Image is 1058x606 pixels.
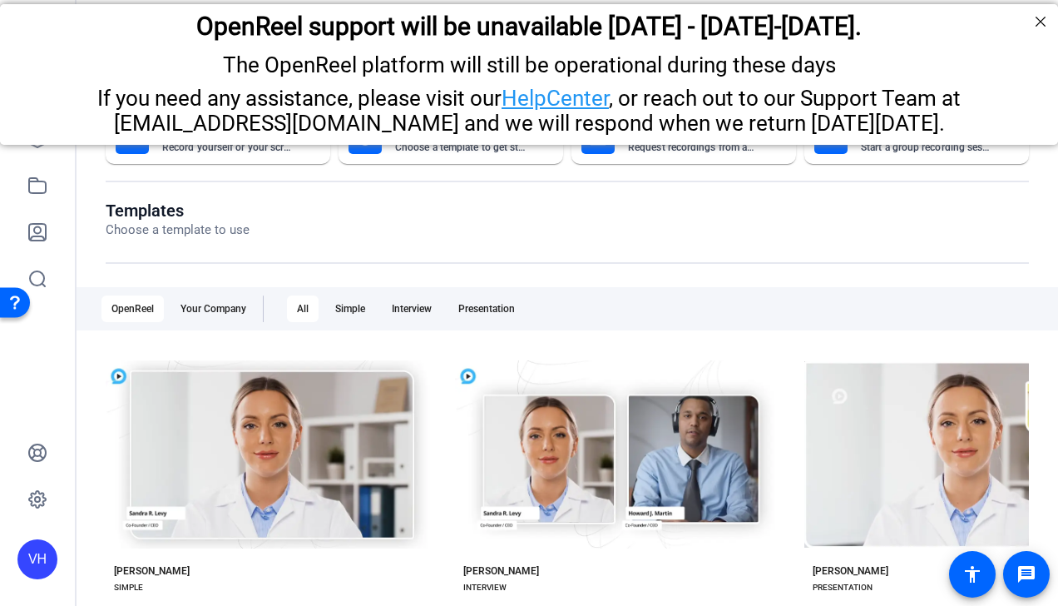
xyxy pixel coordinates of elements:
a: HelpCenter [502,82,609,107]
div: INTERVIEW [463,581,507,594]
div: Close Step [1030,7,1051,28]
div: SIMPLE [114,581,143,594]
div: Your Company [171,296,256,322]
p: Choose a template to use [106,221,250,240]
mat-icon: accessibility [962,564,982,584]
div: Interview [382,296,442,322]
div: Presentation [448,296,525,322]
span: The OpenReel platform will still be operational during these days [223,48,836,73]
mat-icon: message [1016,564,1036,584]
h1: Templates [106,201,250,221]
mat-card-subtitle: Request recordings from anyone, anywhere [628,142,759,152]
div: [PERSON_NAME] [463,564,539,578]
div: All [287,296,319,322]
div: PRESENTATION [813,581,873,594]
div: Simple [325,296,375,322]
div: OpenReel [101,296,164,322]
div: VH [17,539,57,579]
h2: OpenReel support will be unavailable Thursday - Friday, October 16th-17th. [21,7,1037,37]
span: If you need any assistance, please visit our , or reach out to our Support Team at [EMAIL_ADDRESS... [97,82,961,132]
mat-card-subtitle: Choose a template to get started [395,142,527,152]
div: [PERSON_NAME] [114,564,190,578]
mat-card-subtitle: Start a group recording session [861,142,992,152]
div: [PERSON_NAME] [813,564,888,578]
mat-card-subtitle: Record yourself or your screen [162,142,294,152]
